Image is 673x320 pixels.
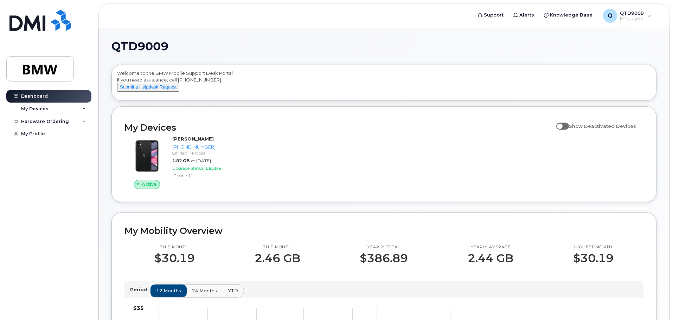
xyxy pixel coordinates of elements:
[142,181,157,188] span: Active
[468,252,513,265] p: 2.44 GB
[255,244,300,250] p: This month
[573,244,614,250] p: Highest month
[360,244,408,250] p: Yearly total
[569,123,636,129] span: Show Deactivated Devices
[111,41,168,52] span: QTD9009
[573,252,614,265] p: $30.19
[642,289,668,315] iframe: Messenger Launcher
[468,244,513,250] p: Yearly average
[172,150,245,156] div: Carrier: T-Mobile
[172,158,190,163] span: 1.82 GB
[172,165,205,171] span: Upgrade Status:
[172,136,214,142] strong: [PERSON_NAME]
[117,70,651,98] div: Welcome to the BMW Mobile Support Desk Portal If you need assistance, call [PHONE_NUMBER].
[133,305,144,311] tspan: $35
[117,84,179,90] a: Submit a Helpdesk Request
[154,244,195,250] p: This month
[117,83,179,92] button: Submit a Helpdesk Request
[172,144,245,150] div: [PHONE_NUMBER]
[556,119,562,125] input: Show Deactivated Devices
[130,139,164,173] img: iPhone_11.jpg
[154,252,195,265] p: $30.19
[206,165,221,171] span: Eligible
[192,287,217,294] span: 24 months
[124,136,248,189] a: Active[PERSON_NAME][PHONE_NUMBER]Carrier: T-Mobile1.82 GBat [DATE]Upgrade Status:EligibleiPhone 11
[228,287,238,294] span: YTD
[130,286,150,293] p: Period
[191,158,211,163] span: at [DATE]
[360,252,408,265] p: $386.89
[172,172,245,178] div: iPhone 11
[124,226,643,236] h2: My Mobility Overview
[255,252,300,265] p: 2.46 GB
[124,122,553,133] h2: My Devices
